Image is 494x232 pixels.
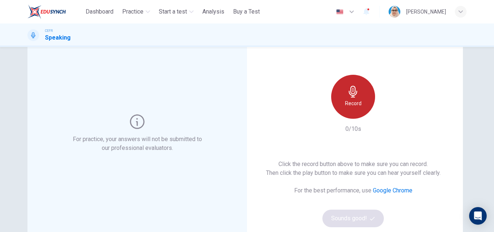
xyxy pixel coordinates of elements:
button: Practice [119,5,153,18]
span: Buy a Test [233,7,260,16]
a: Google Chrome [373,187,412,194]
div: Open Intercom Messenger [469,207,487,225]
button: Buy a Test [230,5,263,18]
h1: Speaking [45,33,71,42]
span: Start a test [159,7,187,16]
h6: For the best performance, use [294,186,412,195]
a: ELTC logo [27,4,83,19]
h6: For practice, your answers will not be submitted to our professional evaluators. [71,135,203,152]
img: Profile picture [389,6,400,18]
img: en [335,9,344,15]
span: Dashboard [86,7,113,16]
h6: Click the record button above to make sure you can record. Then click the play button to make sur... [266,160,441,177]
h6: 0/10s [345,125,361,133]
button: Start a test [156,5,197,18]
span: Analysis [202,7,224,16]
button: Analysis [199,5,227,18]
button: Dashboard [83,5,116,18]
div: [PERSON_NAME] [406,7,446,16]
span: Practice [122,7,143,16]
img: ELTC logo [27,4,66,19]
span: CEFR [45,28,53,33]
h6: Record [345,99,362,108]
button: Record [331,75,375,119]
